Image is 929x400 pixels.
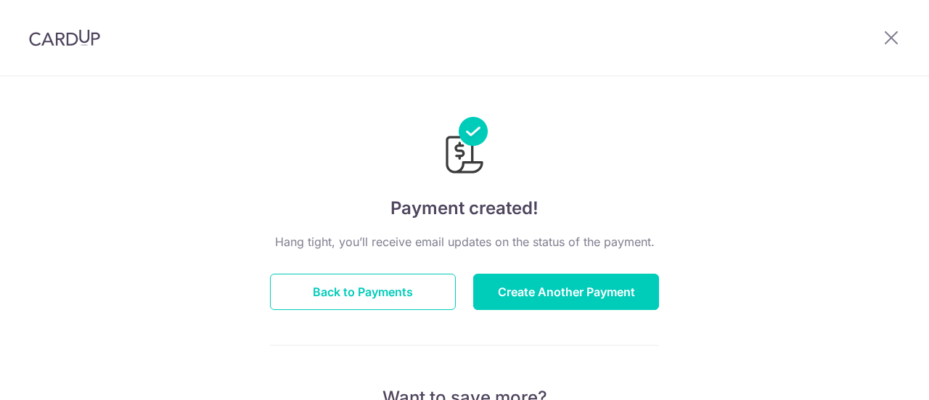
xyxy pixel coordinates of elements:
p: Hang tight, you’ll receive email updates on the status of the payment. [270,233,659,250]
img: Payments [441,117,488,178]
button: Create Another Payment [473,274,659,310]
button: Back to Payments [270,274,456,310]
h4: Payment created! [270,195,659,221]
img: CardUp [29,29,100,46]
